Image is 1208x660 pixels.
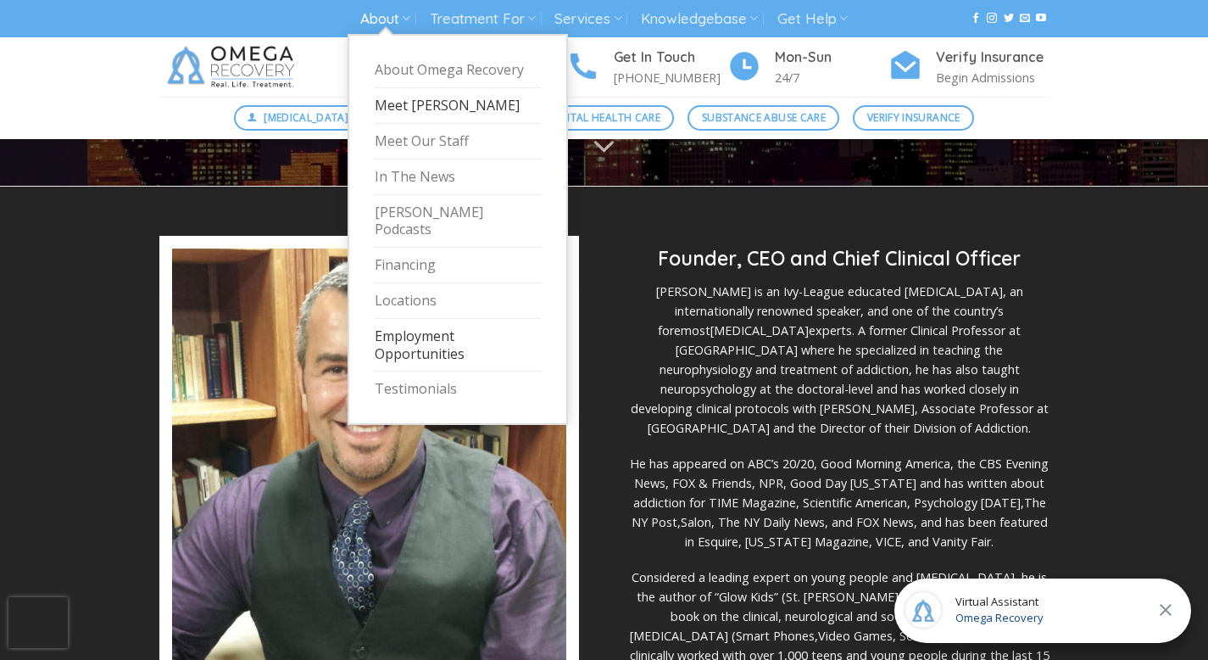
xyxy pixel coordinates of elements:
[987,13,997,25] a: Follow on Instagram
[566,47,727,88] a: Get In Touch [PHONE_NUMBER]
[630,454,1049,551] p: He has appeared on ABC’s 20/20, Good Morning America, the CBS Evening News, FOX & Friends, NPR, G...
[702,109,826,126] span: Substance Abuse Care
[614,68,727,87] p: [PHONE_NUMBER]
[688,105,839,131] a: Substance Abuse Care
[710,322,809,338] a: [MEDICAL_DATA]
[775,68,888,87] p: 24/7
[360,3,410,35] a: About
[614,47,727,69] h4: Get In Touch
[375,124,541,159] a: Meet Our Staff
[375,88,541,124] a: Meet [PERSON_NAME]
[375,53,541,88] a: About Omega Recovery
[375,283,541,319] a: Locations
[775,47,888,69] h4: Mon-Sun
[853,105,974,131] a: Verify Insurance
[375,372,541,406] a: Testimonials
[777,3,848,35] a: Get Help
[1036,13,1046,25] a: Follow on YouTube
[888,47,1049,88] a: Verify Insurance Begin Admissions
[375,159,541,195] a: In The News
[264,109,348,126] span: [MEDICAL_DATA]
[375,248,541,283] a: Financing
[1020,13,1030,25] a: Send us an email
[1004,13,1014,25] a: Follow on Twitter
[818,628,893,644] a: Video Games
[234,105,363,131] a: [MEDICAL_DATA]
[936,68,1049,87] p: Begin Admissions
[867,109,960,126] span: Verify Insurance
[936,47,1049,69] h4: Verify Insurance
[630,246,1049,271] h2: Founder, CEO and Chief Clinical Officer
[641,3,758,35] a: Knowledgebase
[159,37,308,97] img: Omega Recovery
[548,109,660,126] span: Mental Health Care
[375,195,541,249] a: [PERSON_NAME] Podcasts
[534,105,674,131] a: Mental Health Care
[572,126,637,170] button: Scroll for more
[971,13,981,25] a: Follow on Facebook
[430,3,536,35] a: Treatment For
[375,319,541,372] a: Employment Opportunities
[554,3,621,35] a: Services
[630,282,1049,438] p: [PERSON_NAME] is an Ivy-League educated [MEDICAL_DATA], an internationally renowned speaker, and ...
